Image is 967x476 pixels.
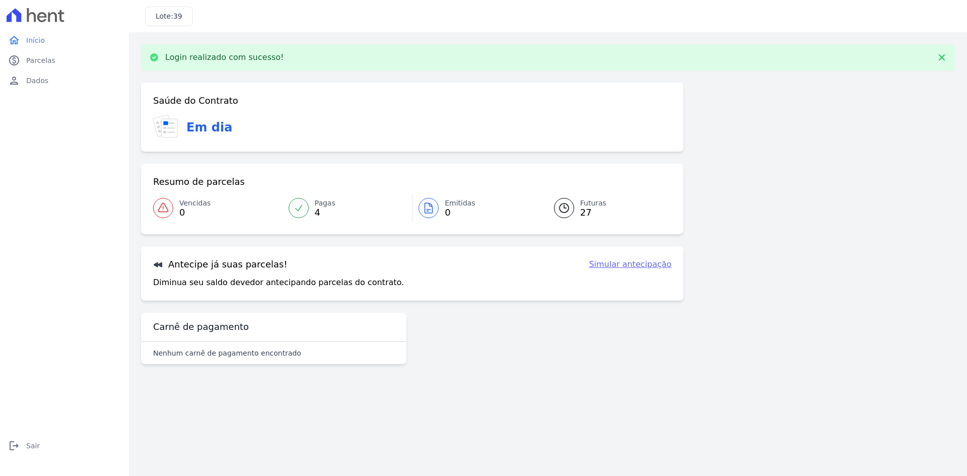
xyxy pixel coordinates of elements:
a: Pagas 4 [283,194,412,222]
h3: Carnê de pagamento [153,321,249,333]
span: Dados [26,76,48,86]
a: Vencidas 0 [153,194,283,222]
span: 0 [179,209,211,217]
a: Futuras 27 [542,194,672,222]
h3: Lote: [156,11,182,22]
a: logoutSair [4,436,125,456]
span: 0 [445,209,475,217]
span: Vencidas [179,198,211,209]
span: Pagas [315,198,335,209]
span: 4 [315,209,335,217]
h3: Em dia [186,118,232,137]
h3: Antecipe já suas parcelas! [153,258,288,270]
p: Login realizado com sucesso! [165,52,284,62]
h3: Resumo de parcelas [153,176,245,188]
a: Simular antecipação [589,258,671,270]
i: home [8,34,20,46]
a: personDados [4,71,125,91]
a: homeInício [4,30,125,50]
span: 27 [580,209,606,217]
p: Diminua seu saldo devedor antecipando parcelas do contrato. [153,277,404,289]
i: person [8,75,20,87]
span: Sair [26,441,40,451]
span: Início [26,35,45,45]
span: Parcelas [26,55,55,65]
a: Emitidas 0 [412,194,542,222]
i: paid [8,54,20,66]
i: logout [8,440,20,452]
span: 39 [173,12,182,20]
span: Futuras [580,198,606,209]
p: Nenhum carnê de pagamento encontrado [153,348,301,358]
a: paidParcelas [4,50,125,71]
h3: Saúde do Contrato [153,95,238,107]
span: Emitidas [445,198,475,209]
